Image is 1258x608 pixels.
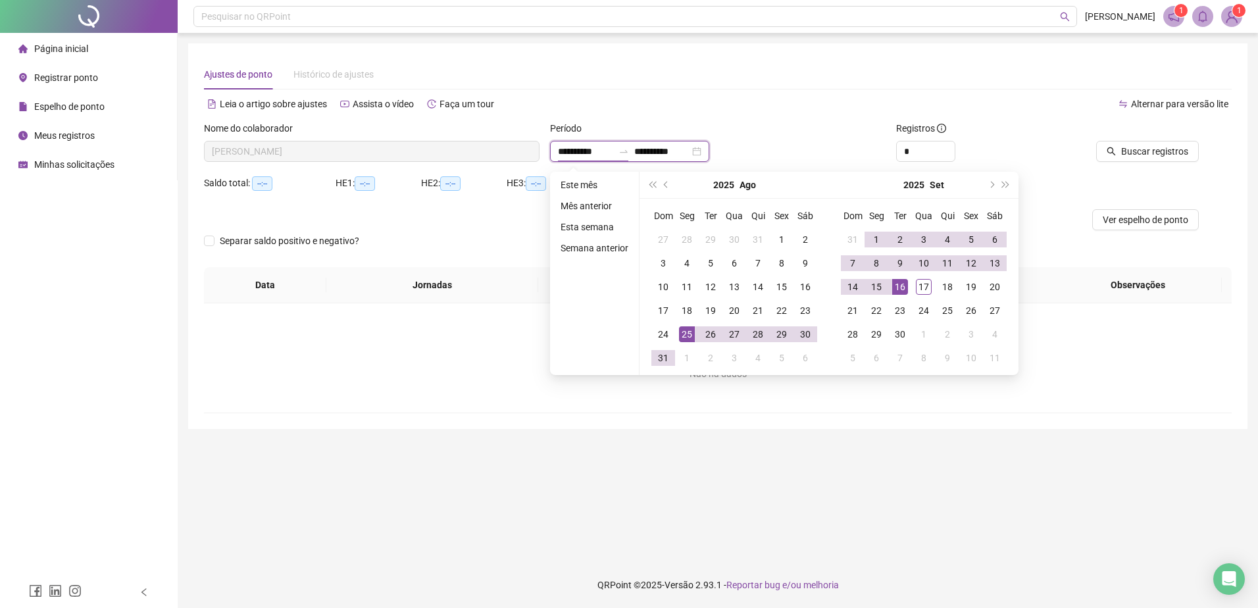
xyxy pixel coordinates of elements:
[912,322,936,346] td: 2025-10-01
[793,204,817,228] th: Sáb
[1213,563,1245,595] div: Open Intercom Messenger
[675,346,699,370] td: 2025-09-01
[651,275,675,299] td: 2025-08-10
[139,588,149,597] span: left
[1107,147,1116,156] span: search
[940,303,955,318] div: 25
[888,204,912,228] th: Ter
[1103,213,1188,227] span: Ver espelho de ponto
[774,350,790,366] div: 5
[983,275,1007,299] td: 2025-09-20
[770,275,793,299] td: 2025-08-15
[34,130,95,141] span: Meus registros
[18,131,28,140] span: clock-circle
[770,322,793,346] td: 2025-08-29
[770,228,793,251] td: 2025-08-01
[713,172,734,198] button: year panel
[868,303,884,318] div: 22
[440,176,461,191] span: --:--
[34,43,88,54] span: Página inicial
[793,322,817,346] td: 2025-08-30
[651,346,675,370] td: 2025-08-31
[987,326,1003,342] div: 4
[916,255,932,271] div: 10
[746,299,770,322] td: 2025-08-21
[336,176,421,191] div: HE 1:
[797,255,813,271] div: 9
[936,204,959,228] th: Qui
[1232,4,1245,17] sup: Atualize o seu contato no menu Meus Dados
[841,204,865,228] th: Dom
[936,322,959,346] td: 2025-10-02
[699,322,722,346] td: 2025-08-26
[912,204,936,228] th: Qua
[912,251,936,275] td: 2025-09-10
[845,255,861,271] div: 7
[750,232,766,247] div: 31
[865,275,888,299] td: 2025-09-15
[49,584,62,597] span: linkedin
[1179,6,1184,15] span: 1
[675,275,699,299] td: 2025-08-11
[1197,11,1209,22] span: bell
[774,279,790,295] div: 15
[655,279,671,295] div: 10
[959,275,983,299] td: 2025-09-19
[959,322,983,346] td: 2025-10-03
[841,322,865,346] td: 2025-09-28
[916,279,932,295] div: 17
[1168,11,1180,22] span: notification
[845,232,861,247] div: 31
[18,44,28,53] span: home
[703,303,718,318] div: 19
[746,228,770,251] td: 2025-07-31
[774,303,790,318] div: 22
[353,99,414,109] span: Assista o vídeo
[703,279,718,295] div: 12
[940,255,955,271] div: 11
[722,299,746,322] td: 2025-08-20
[896,121,946,136] span: Registros
[963,326,979,342] div: 3
[675,322,699,346] td: 2025-08-25
[865,322,888,346] td: 2025-09-29
[746,322,770,346] td: 2025-08-28
[987,350,1003,366] div: 11
[29,584,42,597] span: facebook
[797,303,813,318] div: 23
[865,346,888,370] td: 2025-10-06
[699,251,722,275] td: 2025-08-05
[892,350,908,366] div: 7
[1060,12,1070,22] span: search
[793,228,817,251] td: 2025-08-02
[526,176,546,191] span: --:--
[912,299,936,322] td: 2025-09-24
[18,102,28,111] span: file
[675,251,699,275] td: 2025-08-04
[912,275,936,299] td: 2025-09-17
[679,255,695,271] div: 4
[679,350,695,366] div: 1
[959,228,983,251] td: 2025-09-05
[679,279,695,295] div: 11
[892,232,908,247] div: 2
[665,580,693,590] span: Versão
[865,251,888,275] td: 2025-09-08
[655,255,671,271] div: 3
[892,326,908,342] div: 30
[868,255,884,271] div: 8
[892,279,908,295] div: 16
[793,275,817,299] td: 2025-08-16
[538,267,670,303] th: Entrada 1
[726,255,742,271] div: 6
[555,177,634,193] li: Este mês
[797,326,813,342] div: 30
[722,275,746,299] td: 2025-08-13
[868,279,884,295] div: 15
[651,228,675,251] td: 2025-07-27
[963,303,979,318] div: 26
[1085,9,1155,24] span: [PERSON_NAME]
[220,367,1216,381] div: Não há dados
[651,299,675,322] td: 2025-08-17
[655,303,671,318] div: 17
